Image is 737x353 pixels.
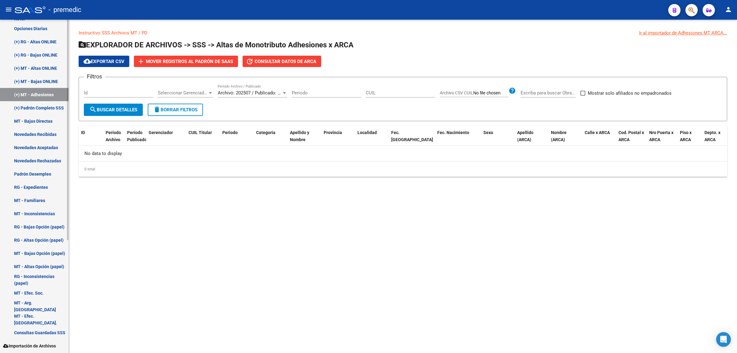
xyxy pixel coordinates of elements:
span: Provincia [324,130,342,135]
span: Período Archivo [106,130,121,142]
button: Mover registros al PADRÓN de SAAS [134,56,238,67]
span: EXPLORADOR DE ARCHIVOS -> SSS -> Altas de Monotributo Adhesiones x ARCA [79,41,353,49]
mat-icon: menu [5,6,12,13]
datatable-header-cell: Periodo [220,126,254,153]
span: Mostrar solo afiliados no empadronados [588,89,672,97]
span: Apellido y Nombre [290,130,309,142]
span: Cod. Postal x ARCA [618,130,644,142]
mat-icon: search [89,106,97,113]
span: Consultar datos de ARCA [255,59,316,64]
span: Localidad [357,130,377,135]
span: Archivo: 202507 / Publicado: 202506 [218,90,292,96]
span: Piso x ARCA [680,130,692,142]
div: No data to display [79,146,727,161]
datatable-header-cell: ID [79,126,103,153]
datatable-header-cell: Categoria [254,126,287,153]
datatable-header-cell: Fec. Nacimiento [435,126,481,153]
mat-icon: add [137,58,145,65]
datatable-header-cell: Depto. x ARCA [702,126,727,153]
span: Periodo [222,130,238,135]
span: Categoria [256,130,275,135]
a: Instructivo SSS Archivos MT / PD [79,30,147,36]
span: CUIL Titular [189,130,212,135]
span: - premedic [49,3,81,17]
mat-icon: update [246,58,253,65]
datatable-header-cell: Cod. Postal x ARCA [616,126,647,153]
h3: Filtros [84,72,105,81]
span: Mover registros al PADRÓN de SAAS [146,59,233,64]
button: Buscar Detalles [84,104,143,116]
div: 0 total [79,161,727,177]
datatable-header-cell: Localidad [355,126,389,153]
span: Gerenciador [149,130,173,135]
span: Nro Puerta x ARCA [649,130,673,142]
div: Ir al importador de Adhesiones MT ARCA... [639,30,727,36]
datatable-header-cell: Provincia [321,126,355,153]
span: Nombre (ARCA) [551,130,567,142]
datatable-header-cell: Período Archivo [103,126,125,153]
datatable-header-cell: Apellido (ARCA) [515,126,548,153]
mat-icon: delete [153,106,161,113]
span: Seleccionar Gerenciador [158,90,208,96]
datatable-header-cell: Nombre (ARCA) [548,126,582,153]
span: Calle x ARCA [585,130,610,135]
span: Exportar CSV [84,59,124,64]
datatable-header-cell: CUIL Titular [186,126,220,153]
input: Archivo CSV CUIL [473,90,509,96]
button: Consultar datos de ARCA [243,56,321,67]
span: Buscar Detalles [89,107,137,113]
span: Fec. Nacimiento [437,130,469,135]
button: Borrar Filtros [148,104,203,116]
span: Apellido (ARCA) [517,130,533,142]
mat-icon: help [509,87,516,94]
mat-icon: cloud_download [84,58,91,65]
datatable-header-cell: Sexo [481,126,515,153]
span: Borrar Filtros [153,107,197,113]
datatable-header-cell: Gerenciador [146,126,186,153]
span: Archivo CSV CUIL [440,90,473,95]
mat-icon: person [725,6,732,13]
div: Open Intercom Messenger [716,332,731,347]
span: Depto. x ARCA [704,130,720,142]
datatable-header-cell: Piso x ARCA [677,126,702,153]
datatable-header-cell: Apellido y Nombre [287,126,321,153]
span: Importación de Archivos [3,343,56,349]
span: Sexo [483,130,493,135]
span: Fec. [GEOGRAPHIC_DATA] [391,130,433,142]
button: Exportar CSV [79,56,129,67]
datatable-header-cell: Nro Puerta x ARCA [647,126,677,153]
datatable-header-cell: Fec. Alta [389,126,435,153]
span: Período Publicado [127,130,147,142]
datatable-header-cell: Calle x ARCA [582,126,616,153]
datatable-header-cell: Período Publicado [125,126,146,153]
span: ID [81,130,85,135]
